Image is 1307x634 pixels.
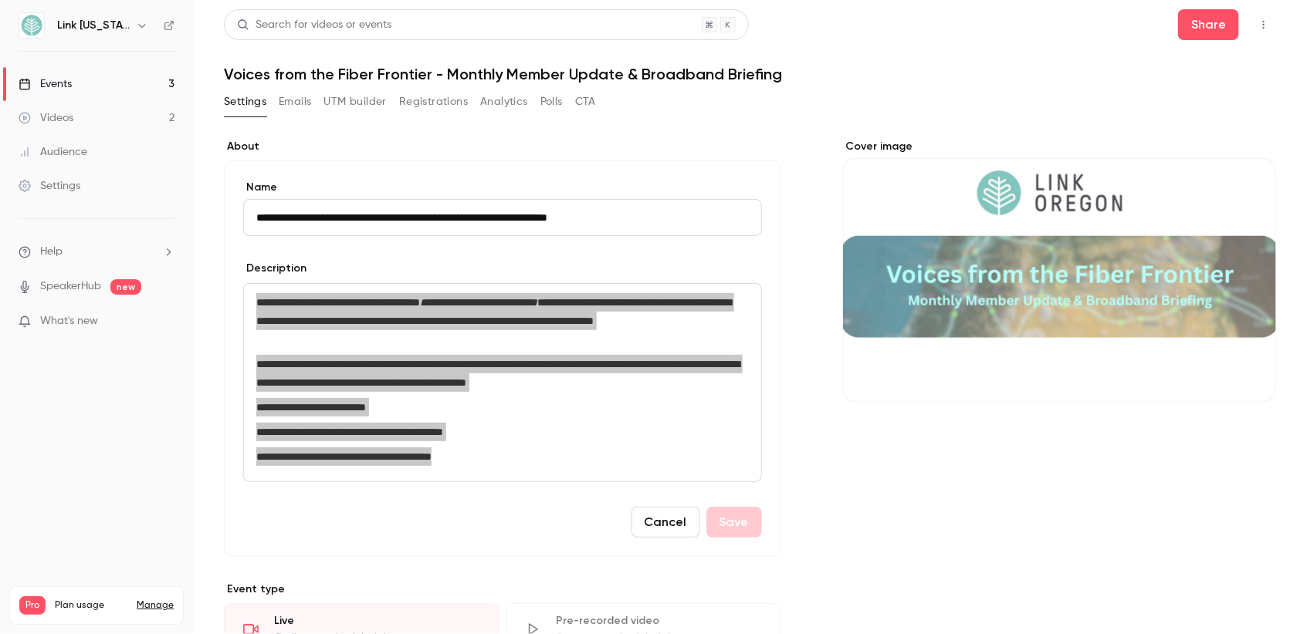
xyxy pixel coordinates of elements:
span: new [110,279,141,295]
h1: Voices from the Fiber Frontier - Monthly Member Update & Broadband Briefing [224,65,1276,83]
div: Search for videos or events [237,17,391,33]
button: Share [1178,9,1239,40]
button: UTM builder [324,89,387,114]
button: Analytics [480,89,528,114]
label: Description [243,261,306,276]
div: Videos [19,110,73,126]
button: Settings [224,89,266,114]
li: help-dropdown-opener [19,244,174,260]
label: Cover image [843,139,1276,154]
p: Event type [224,582,781,597]
button: Emails [279,89,311,114]
button: CTA [575,89,596,114]
button: Registrations [399,89,468,114]
span: Pro [19,596,46,615]
img: Link Oregon [19,13,44,38]
div: Events [19,76,72,92]
button: Polls [540,89,563,114]
span: What's new [40,313,98,329]
label: Name [243,180,762,195]
div: editor [244,284,761,481]
button: Cancel [631,507,700,538]
div: Pre-recorded video [556,613,762,629]
div: Live [274,613,480,629]
a: SpeakerHub [40,278,101,295]
span: Help [40,244,63,260]
iframe: Noticeable Trigger [156,315,174,329]
label: About [224,139,781,154]
a: Manage [137,599,174,612]
h6: Link [US_STATE] [57,18,130,33]
div: Settings [19,178,80,194]
section: description [243,283,762,482]
span: Plan usage [55,599,127,612]
section: Cover image [843,139,1276,402]
div: Audience [19,144,87,160]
